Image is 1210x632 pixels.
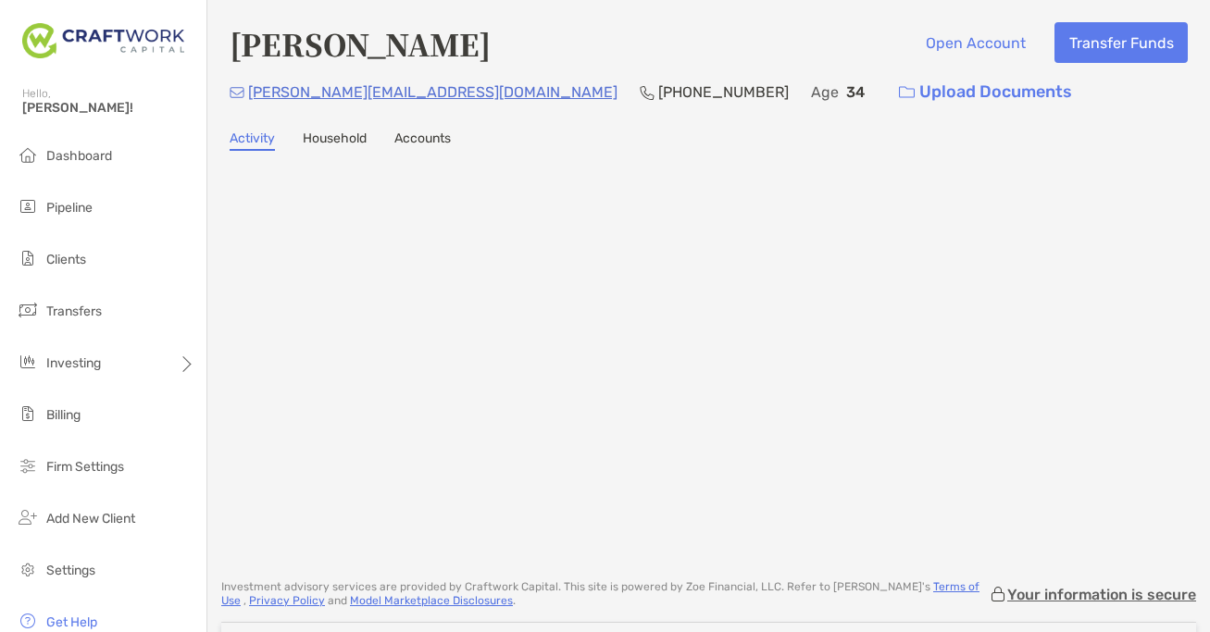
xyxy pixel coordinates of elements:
p: Investment advisory services are provided by Craftwork Capital . This site is powered by Zoe Fina... [221,580,989,608]
img: settings icon [17,558,39,580]
a: Privacy Policy [249,594,325,607]
p: [PERSON_NAME][EMAIL_ADDRESS][DOMAIN_NAME] [248,81,617,104]
a: Upload Documents [887,72,1084,112]
p: Your information is secure [1007,586,1196,603]
h4: [PERSON_NAME] [230,22,491,65]
span: Dashboard [46,148,112,164]
a: Model Marketplace Disclosures [350,594,513,607]
img: firm-settings icon [17,454,39,477]
p: 34 [846,81,865,104]
span: Pipeline [46,200,93,216]
img: get-help icon [17,610,39,632]
p: Age [811,81,839,104]
img: button icon [899,86,915,99]
p: [PHONE_NUMBER] [658,81,789,104]
a: Accounts [394,130,451,151]
img: Email Icon [230,87,244,98]
span: Clients [46,252,86,267]
img: Zoe Logo [22,7,184,74]
button: Transfer Funds [1054,22,1188,63]
img: dashboard icon [17,143,39,166]
img: transfers icon [17,299,39,321]
img: billing icon [17,403,39,425]
span: Settings [46,563,95,578]
img: pipeline icon [17,195,39,217]
img: add_new_client icon [17,506,39,528]
img: investing icon [17,351,39,373]
span: Billing [46,407,81,423]
span: Investing [46,355,101,371]
span: Transfers [46,304,102,319]
span: Firm Settings [46,459,124,475]
span: Get Help [46,614,97,630]
img: Phone Icon [640,85,655,100]
a: Household [303,130,367,151]
button: Open Account [911,22,1040,63]
span: [PERSON_NAME]! [22,100,195,116]
a: Activity [230,130,275,151]
img: clients icon [17,247,39,269]
a: Terms of Use [221,580,979,607]
span: Add New Client [46,511,135,527]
